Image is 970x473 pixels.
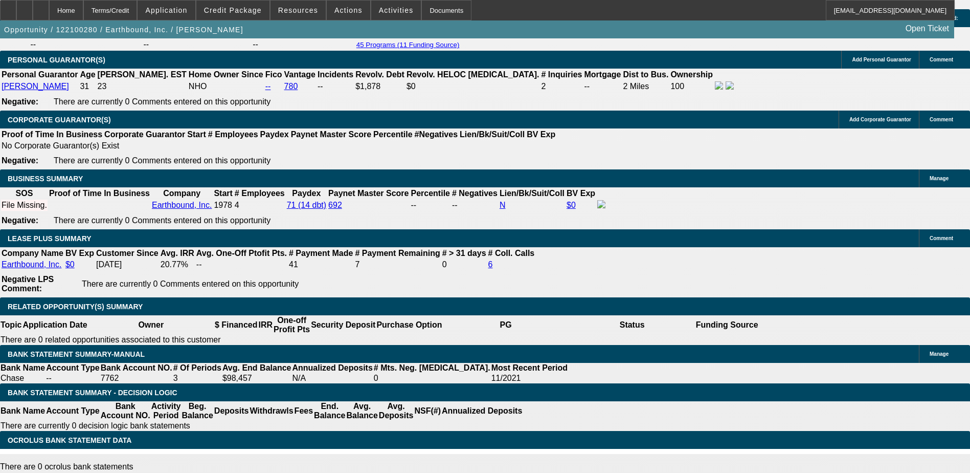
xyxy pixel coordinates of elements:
b: # > 31 days [442,249,486,257]
th: Owner [88,315,214,335]
td: -- [30,39,142,50]
b: # Payment Remaining [355,249,440,257]
b: # Coll. Calls [488,249,535,257]
td: No Corporate Guarantor(s) Exist [1,141,560,151]
th: Application Date [22,315,87,335]
th: Fees [294,401,313,421]
td: 2 [540,81,582,92]
td: $98,457 [222,373,292,383]
th: One-off Profit Pts [273,315,310,335]
span: Opportunity / 122100280 / Earthbound, Inc. / [PERSON_NAME] [4,26,243,34]
span: Application [145,6,187,14]
button: Resources [270,1,326,20]
b: Negative LPS Comment: [2,275,54,293]
td: 20.77% [160,260,195,270]
b: #Negatives [415,130,458,139]
span: Comment [930,235,953,241]
th: Bank Account NO. [100,401,151,421]
th: Deposits [214,401,250,421]
td: -- [584,81,622,92]
td: 23 [97,81,187,92]
th: $ Financed [214,315,258,335]
b: Percentile [373,130,412,139]
span: Activities [379,6,414,14]
b: Negative: [2,216,38,225]
td: 11/2021 [491,373,568,383]
b: Dist to Bus. [623,70,669,79]
td: 7 [354,260,440,270]
b: Vantage [284,70,315,79]
div: File Missing. [2,201,47,210]
a: 71 (14 dbt) [287,201,326,209]
td: 3 [173,373,222,383]
span: 4 [235,201,239,209]
span: OCROLUS BANK STATEMENT DATA [8,436,131,444]
img: linkedin-icon.png [726,81,734,90]
th: Purchase Option [376,315,442,335]
b: BV Exp [567,189,595,198]
b: Start [187,130,206,139]
th: Status [569,315,695,335]
th: Annualized Deposits [291,363,373,373]
span: There are currently 0 Comments entered on this opportunity [54,216,270,225]
b: [PERSON_NAME]. EST [98,70,187,79]
th: Bank Account NO. [100,363,173,373]
th: Proof of Time In Business [1,130,103,140]
th: Most Recent Period [491,363,568,373]
td: $0 [406,81,540,92]
span: BANK STATEMENT SUMMARY-MANUAL [8,350,145,358]
a: -- [265,82,271,91]
td: $1,878 [355,81,405,92]
span: Bank Statement Summary - Decision Logic [8,389,177,397]
td: 0 [442,260,487,270]
td: 100 [670,81,713,92]
b: Avg. IRR [161,249,194,257]
b: # Employees [208,130,258,139]
span: CORPORATE GUARANTOR(S) [8,116,111,124]
span: Manage [930,176,949,181]
b: Corporate Guarantor [104,130,185,139]
b: Paydex [292,189,321,198]
td: -- [317,81,354,92]
b: Lien/Bk/Suit/Coll [460,130,525,139]
span: Credit Package [204,6,262,14]
b: Paynet Master Score [328,189,409,198]
b: BV Exp [65,249,94,257]
td: -- [46,373,100,383]
b: Negative: [2,156,38,165]
span: Resources [278,6,318,14]
div: -- [411,201,449,210]
a: N [500,201,506,209]
div: -- [452,201,498,210]
b: Age [80,70,95,79]
th: Account Type [46,401,100,421]
td: -- [196,260,287,270]
b: Company [163,189,200,198]
b: Personal Guarantor [2,70,78,79]
b: Fico [265,70,282,79]
span: BUSINESS SUMMARY [8,175,83,183]
td: 31 [79,81,96,92]
th: # Mts. Neg. [MEDICAL_DATA]. [373,363,491,373]
button: Actions [327,1,370,20]
th: End. Balance [313,401,346,421]
th: Beg. Balance [181,401,213,421]
span: LEASE PLUS SUMMARY [8,234,92,243]
th: Avg. End Balance [222,363,292,373]
td: 1978 [213,200,233,211]
b: Negative: [2,97,38,106]
span: There are currently 0 Comments entered on this opportunity [54,156,270,165]
th: # Of Periods [173,363,222,373]
b: Mortgage [584,70,621,79]
b: # Employees [235,189,285,198]
button: Application [138,1,195,20]
a: 780 [284,82,298,91]
span: Comment [930,117,953,122]
th: IRR [258,315,273,335]
button: 45 Programs (11 Funding Source) [353,40,463,49]
th: Funding Source [695,315,759,335]
a: [PERSON_NAME] [2,82,69,91]
a: 6 [488,260,493,269]
a: 692 [328,201,342,209]
b: # Payment Made [289,249,353,257]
